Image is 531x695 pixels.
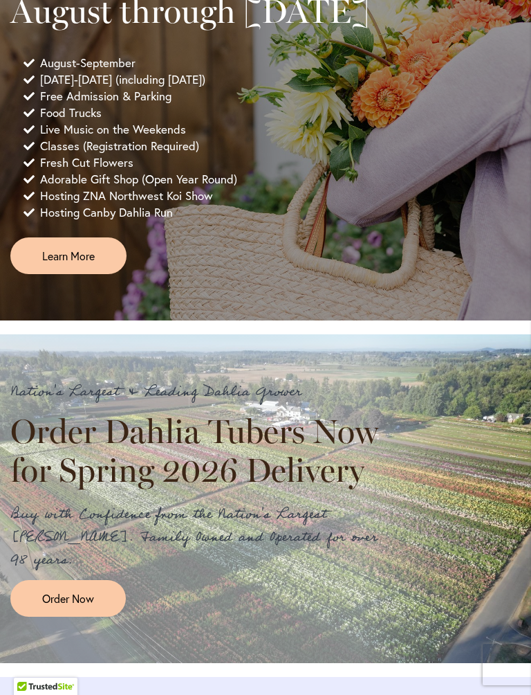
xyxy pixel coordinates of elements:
[40,154,133,171] span: Fresh Cut Flowers
[42,248,95,264] span: Learn More
[40,55,136,71] span: August-September
[40,88,171,105] span: Free Admission & Parking
[42,590,94,606] span: Order Now
[10,381,391,404] p: Nation's Largest & Leading Dahlia Grower
[40,105,102,121] span: Food Trucks
[40,71,205,88] span: [DATE]-[DATE] (including [DATE])
[40,171,237,188] span: Adorable Gift Shop (Open Year Round)
[40,138,199,154] span: Classes (Registration Required)
[10,412,391,489] h2: Order Dahlia Tubers Now for Spring 2026 Delivery
[40,121,186,138] span: Live Music on the Weekends
[10,503,391,572] p: Buy with Confidence from the Nation's Largest [PERSON_NAME]. Family Owned and Operated for over 9...
[10,580,126,617] a: Order Now
[40,204,173,221] span: Hosting Canby Dahlia Run
[10,237,127,274] a: Learn More
[40,188,213,204] span: Hosting ZNA Northwest Koi Show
